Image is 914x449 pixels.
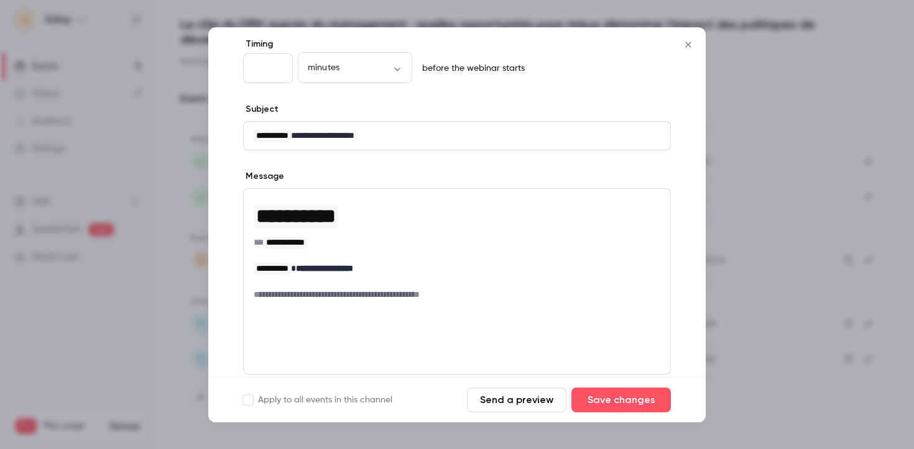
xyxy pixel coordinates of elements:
[676,32,701,57] button: Close
[244,189,670,308] div: editor
[571,388,671,412] button: Save changes
[298,61,412,74] div: minutes
[417,62,525,75] p: before the webinar starts
[243,170,284,183] label: Message
[243,103,279,116] label: Subject
[243,394,392,406] label: Apply to all events in this channel
[244,122,670,150] div: editor
[467,388,566,412] button: Send a preview
[243,38,671,50] label: Timing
